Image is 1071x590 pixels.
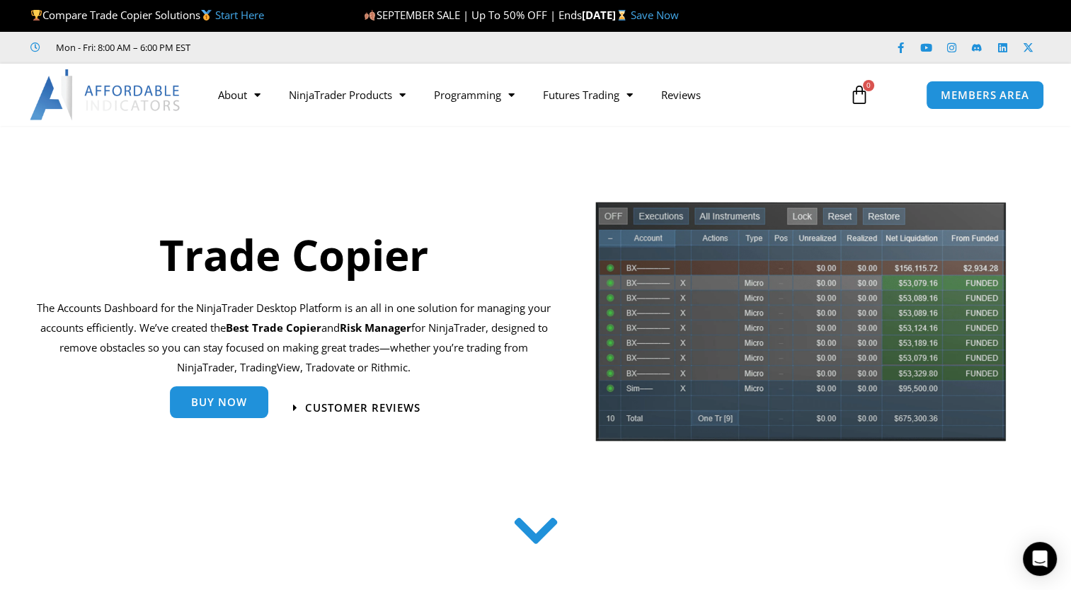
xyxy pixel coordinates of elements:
[863,80,874,91] span: 0
[31,10,42,21] img: 🏆
[941,90,1029,100] span: MEMBERS AREA
[926,81,1044,110] a: MEMBERS AREA
[201,10,212,21] img: 🥇
[340,320,411,335] strong: Risk Manager
[204,79,275,111] a: About
[293,403,420,413] a: Customer Reviews
[204,79,836,111] nav: Menu
[37,299,551,377] p: The Accounts Dashboard for the NinjaTrader Desktop Platform is an all in one solution for managin...
[1023,542,1057,576] div: Open Intercom Messenger
[364,8,581,22] span: SEPTEMBER SALE | Up To 50% OFF | Ends
[170,387,268,419] a: Buy Now
[420,79,529,111] a: Programming
[210,40,423,54] iframe: Customer reviews powered by Trustpilot
[275,79,420,111] a: NinjaTrader Products
[37,225,551,284] h1: Trade Copier
[828,74,890,115] a: 0
[594,200,1007,453] img: tradecopier | Affordable Indicators – NinjaTrader
[30,8,264,22] span: Compare Trade Copier Solutions
[305,403,420,413] span: Customer Reviews
[631,8,679,22] a: Save Now
[52,39,190,56] span: Mon - Fri: 8:00 AM – 6:00 PM EST
[215,8,264,22] a: Start Here
[617,10,627,21] img: ⌛
[582,8,631,22] strong: [DATE]
[529,79,647,111] a: Futures Trading
[30,69,182,120] img: LogoAI | Affordable Indicators – NinjaTrader
[365,10,375,21] img: 🍂
[647,79,715,111] a: Reviews
[226,320,321,335] b: Best Trade Copier
[191,398,247,408] span: Buy Now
